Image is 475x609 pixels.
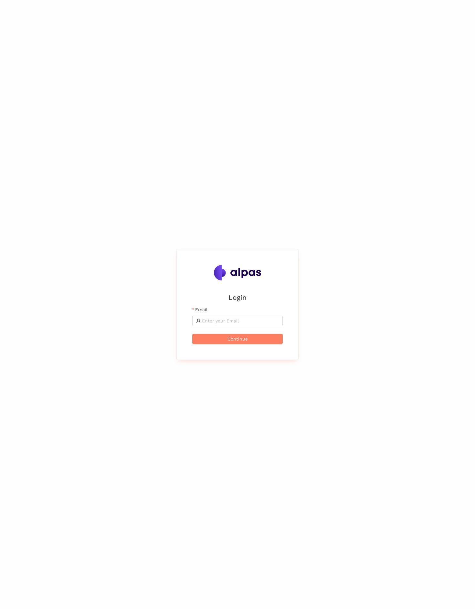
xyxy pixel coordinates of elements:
[192,292,283,303] h2: Login
[192,334,283,344] button: Continue
[202,317,279,324] input: Email
[214,265,261,280] img: Alpas.ai Logo
[192,306,207,313] label: Email
[227,335,248,342] span: Continue
[196,319,201,323] span: user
